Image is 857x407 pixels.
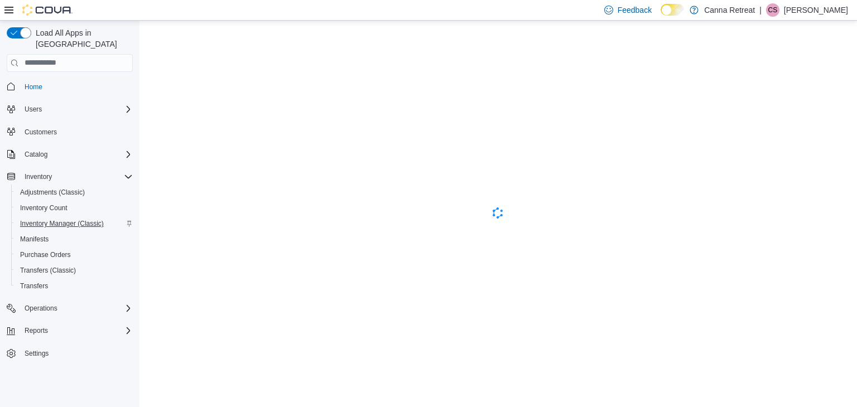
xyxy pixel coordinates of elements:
span: Transfers (Classic) [20,266,76,275]
input: Dark Mode [661,4,684,16]
span: Customers [20,125,133,139]
button: Catalog [20,148,52,161]
span: Transfers (Classic) [16,264,133,277]
span: Users [20,103,133,116]
span: Adjustments (Classic) [16,186,133,199]
span: Purchase Orders [16,248,133,261]
button: Inventory [20,170,56,183]
span: Reports [25,326,48,335]
button: Catalog [2,147,137,162]
span: Purchase Orders [20,250,71,259]
span: Settings [20,346,133,360]
a: Purchase Orders [16,248,75,261]
span: Transfers [20,282,48,290]
button: Operations [20,302,62,315]
button: Transfers (Classic) [11,263,137,278]
span: Operations [20,302,133,315]
button: Home [2,79,137,95]
span: Inventory Count [16,201,133,215]
a: Home [20,80,47,94]
a: Inventory Count [16,201,72,215]
button: Inventory Count [11,200,137,216]
span: Inventory [20,170,133,183]
button: Users [2,101,137,117]
p: | [759,3,762,17]
button: Settings [2,345,137,361]
span: Home [20,80,133,94]
span: Customers [25,128,57,137]
span: Load All Apps in [GEOGRAPHIC_DATA] [31,27,133,50]
a: Manifests [16,232,53,246]
p: Canna Retreat [704,3,755,17]
button: Adjustments (Classic) [11,185,137,200]
span: Settings [25,349,49,358]
span: Inventory Count [20,203,68,212]
span: Transfers [16,279,133,293]
span: Feedback [618,4,652,16]
span: Home [25,83,42,91]
img: Cova [22,4,73,16]
button: Reports [20,324,52,337]
span: Inventory [25,172,52,181]
span: Manifests [20,235,49,244]
button: Purchase Orders [11,247,137,263]
a: Adjustments (Classic) [16,186,89,199]
nav: Complex example [7,74,133,391]
button: Transfers [11,278,137,294]
button: Customers [2,124,137,140]
span: CS [768,3,778,17]
span: Inventory Manager (Classic) [20,219,104,228]
div: Cameron Shibel [766,3,779,17]
span: Adjustments (Classic) [20,188,85,197]
span: Inventory Manager (Classic) [16,217,133,230]
span: Manifests [16,232,133,246]
button: Inventory Manager (Classic) [11,216,137,231]
span: Catalog [25,150,47,159]
a: Transfers [16,279,52,293]
button: Operations [2,301,137,316]
button: Manifests [11,231,137,247]
a: Transfers (Classic) [16,264,80,277]
button: Users [20,103,46,116]
a: Settings [20,347,53,360]
span: Operations [25,304,57,313]
p: [PERSON_NAME] [784,3,848,17]
a: Customers [20,125,61,139]
span: Catalog [20,148,133,161]
a: Inventory Manager (Classic) [16,217,108,230]
button: Inventory [2,169,137,185]
span: Users [25,105,42,114]
button: Reports [2,323,137,338]
span: Reports [20,324,133,337]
